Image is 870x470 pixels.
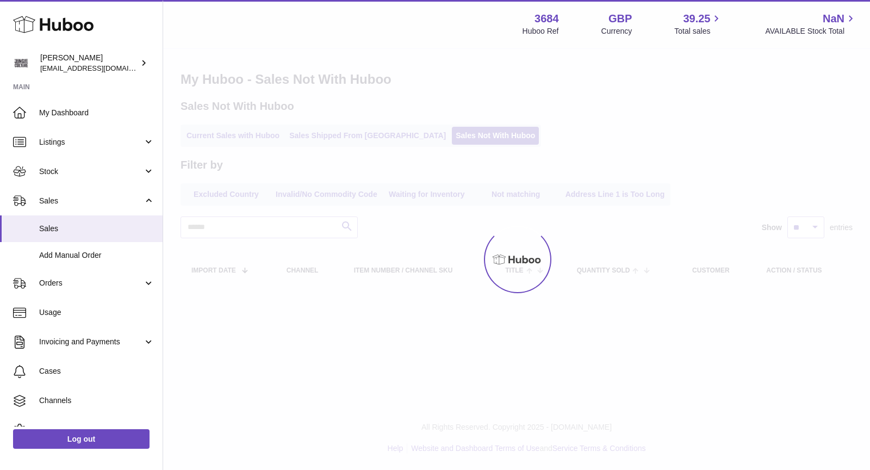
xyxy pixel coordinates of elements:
div: Currency [601,26,632,36]
span: NaN [823,11,844,26]
span: Stock [39,166,143,177]
img: theinternationalventure@gmail.com [13,55,29,71]
span: Sales [39,196,143,206]
span: Orders [39,278,143,288]
div: Huboo Ref [523,26,559,36]
span: Settings [39,425,154,435]
span: Add Manual Order [39,250,154,261]
a: Log out [13,429,150,449]
span: Usage [39,307,154,318]
span: Total sales [674,26,723,36]
span: Invoicing and Payments [39,337,143,347]
span: Listings [39,137,143,147]
span: My Dashboard [39,108,154,118]
a: NaN AVAILABLE Stock Total [765,11,857,36]
span: 39.25 [683,11,710,26]
span: Channels [39,395,154,406]
strong: GBP [608,11,632,26]
div: [PERSON_NAME] [40,53,138,73]
span: [EMAIL_ADDRESS][DOMAIN_NAME] [40,64,160,72]
a: 39.25 Total sales [674,11,723,36]
span: Cases [39,366,154,376]
span: Sales [39,224,154,234]
span: AVAILABLE Stock Total [765,26,857,36]
strong: 3684 [535,11,559,26]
